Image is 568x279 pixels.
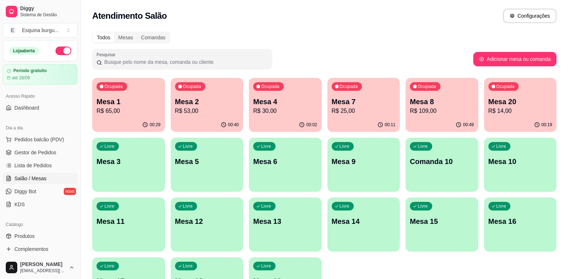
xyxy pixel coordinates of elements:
[253,97,317,107] p: Mesa 4
[410,97,474,107] p: Mesa 8
[14,232,35,240] span: Produtos
[418,143,428,149] p: Livre
[488,97,553,107] p: Mesa 20
[3,3,77,20] a: DiggySistema de Gestão
[253,216,317,226] p: Mesa 13
[22,27,59,34] div: Esquina burgu ...
[3,259,77,276] button: [PERSON_NAME][EMAIL_ADDRESS][DOMAIN_NAME]
[228,122,239,128] p: 00:40
[253,156,317,167] p: Mesa 6
[97,52,118,58] label: Pesquisar
[541,122,552,128] p: 00:19
[261,203,271,209] p: Livre
[249,78,322,132] button: OcupadaMesa 4R$ 30,0000:02
[3,186,77,197] a: Diggy Botnovo
[488,107,553,115] p: R$ 14,00
[175,156,239,167] p: Mesa 5
[55,46,71,55] button: Alterar Status
[473,52,556,66] button: Adicionar mesa ou comanda
[3,160,77,171] a: Lista de Pedidos
[104,203,115,209] p: Livre
[3,147,77,158] a: Gestor de Pedidos
[13,68,47,74] article: Período gratuito
[3,134,77,145] button: Pedidos balcão (PDV)
[3,90,77,102] div: Acesso Rápido
[14,104,39,111] span: Dashboard
[92,198,165,252] button: LivreMesa 11
[183,203,193,209] p: Livre
[20,268,66,274] span: [EMAIL_ADDRESS][DOMAIN_NAME]
[20,5,75,12] span: Diggy
[327,138,400,192] button: LivreMesa 9
[406,78,478,132] button: OcupadaMesa 8R$ 109,0000:49
[97,216,161,226] p: Mesa 11
[410,156,474,167] p: Comanda 10
[14,245,48,253] span: Complementos
[385,122,395,128] p: 00:11
[488,156,553,167] p: Mesa 10
[327,78,400,132] button: OcupadaMesa 7R$ 25,0000:11
[332,107,396,115] p: R$ 25,00
[261,143,271,149] p: Livre
[496,84,515,89] p: Ocupada
[3,199,77,210] a: KDS
[171,78,243,132] button: OcupadaMesa 2R$ 53,0000:40
[484,78,557,132] button: OcupadaMesa 20R$ 14,0000:19
[12,75,30,81] article: até 28/09
[171,138,243,192] button: LivreMesa 5
[175,216,239,226] p: Mesa 12
[253,107,317,115] p: R$ 30,00
[14,175,46,182] span: Salão / Mesas
[410,216,474,226] p: Mesa 15
[484,198,557,252] button: LivreMesa 16
[14,188,36,195] span: Diggy Bot
[3,122,77,134] div: Dia a dia
[171,198,243,252] button: LivreMesa 12
[261,84,279,89] p: Ocupada
[3,23,77,37] button: Select a team
[183,143,193,149] p: Livre
[20,261,66,268] span: [PERSON_NAME]
[340,203,350,209] p: Livre
[93,32,114,43] div: Todos
[9,47,39,55] div: Loja aberta
[97,97,161,107] p: Mesa 1
[249,138,322,192] button: LivreMesa 6
[484,138,557,192] button: LivreMesa 10
[418,203,428,209] p: Livre
[3,219,77,230] div: Catálogo
[332,156,396,167] p: Mesa 9
[3,173,77,184] a: Salão / Mesas
[104,263,115,269] p: Livre
[92,78,165,132] button: OcupadaMesa 1R$ 65,0000:29
[137,32,170,43] div: Comandas
[463,122,474,128] p: 00:49
[3,243,77,255] a: Complementos
[175,107,239,115] p: R$ 53,00
[3,64,77,85] a: Período gratuitoaté 28/09
[97,156,161,167] p: Mesa 3
[92,10,167,22] h2: Atendimento Salão
[418,84,436,89] p: Ocupada
[332,97,396,107] p: Mesa 7
[104,143,115,149] p: Livre
[340,84,358,89] p: Ocupada
[9,27,16,34] span: E
[496,203,506,209] p: Livre
[340,143,350,149] p: Livre
[14,201,25,208] span: KDS
[406,198,478,252] button: LivreMesa 15
[488,216,553,226] p: Mesa 16
[97,107,161,115] p: R$ 65,00
[249,198,322,252] button: LivreMesa 13
[183,263,193,269] p: Livre
[3,230,77,242] a: Produtos
[410,107,474,115] p: R$ 109,00
[261,263,271,269] p: Livre
[14,136,64,143] span: Pedidos balcão (PDV)
[332,216,396,226] p: Mesa 14
[102,58,268,66] input: Pesquisar
[14,149,56,156] span: Gestor de Pedidos
[149,122,160,128] p: 00:29
[114,32,137,43] div: Mesas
